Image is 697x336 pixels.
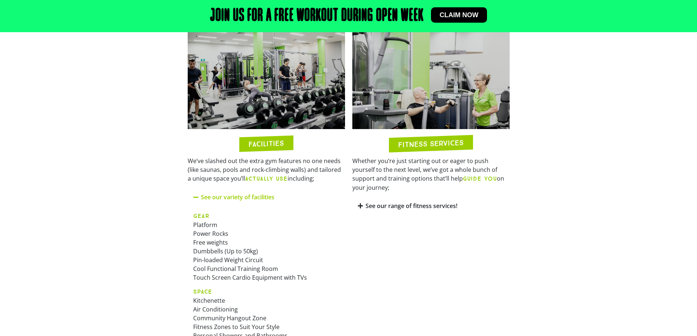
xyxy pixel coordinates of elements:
[193,211,340,282] p: Platform Power Rocks Free weights Dumbbells (Up to 50kg) Pin-loaded Weight Circuit Cool Functiona...
[193,212,210,219] strong: GEAR
[352,156,510,192] p: Whether you’re just starting out or eager to push yourself to the next level, we’ve got a whole b...
[188,189,345,206] div: See our variety of facilities
[248,140,284,148] h2: FACILITIES
[431,7,487,23] a: Claim now
[188,156,345,183] p: We’ve slashed out the extra gym features no one needs (like saunas, pools and rock-climbing walls...
[440,12,479,18] span: Claim now
[210,7,424,25] h2: Join us for a free workout during open week
[193,288,212,295] strong: SPACE
[398,139,464,148] h2: FITNESS SERVICES
[366,202,457,210] a: See our range of fitness services!
[463,175,497,182] b: GUIDE YOU
[245,175,288,182] b: ACTUALLY USE
[201,193,274,201] a: See our variety of facilities
[352,197,510,215] div: See our range of fitness services!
